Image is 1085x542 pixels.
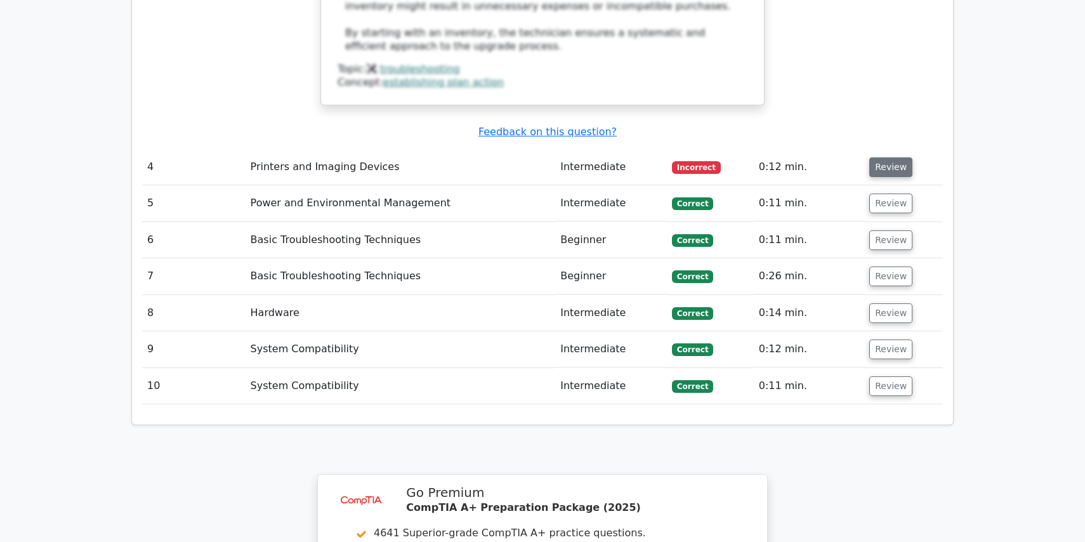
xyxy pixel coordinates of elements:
[338,76,747,89] div: Concept:
[142,331,246,367] td: 9
[246,368,556,404] td: System Compatibility
[672,197,713,210] span: Correct
[754,368,864,404] td: 0:11 min.
[754,222,864,258] td: 0:11 min.
[869,340,912,359] button: Review
[869,157,912,177] button: Review
[142,185,246,221] td: 5
[672,161,721,174] span: Incorrect
[142,368,246,404] td: 10
[478,126,617,138] a: Feedback on this question?
[555,185,667,221] td: Intermediate
[555,149,667,185] td: Intermediate
[246,185,556,221] td: Power and Environmental Management
[142,258,246,294] td: 7
[555,258,667,294] td: Beginner
[555,331,667,367] td: Intermediate
[754,258,864,294] td: 0:26 min.
[672,307,713,320] span: Correct
[672,270,713,283] span: Correct
[672,234,713,247] span: Correct
[672,380,713,393] span: Correct
[142,222,246,258] td: 6
[869,267,912,286] button: Review
[869,194,912,213] button: Review
[555,222,667,258] td: Beginner
[672,343,713,356] span: Correct
[142,149,246,185] td: 4
[246,258,556,294] td: Basic Troubleshooting Techniques
[246,149,556,185] td: Printers and Imaging Devices
[754,185,864,221] td: 0:11 min.
[555,368,667,404] td: Intermediate
[246,295,556,331] td: Hardware
[383,76,504,88] a: establishing plan action
[142,295,246,331] td: 8
[869,303,912,323] button: Review
[380,63,460,75] a: troubleshooting
[555,295,667,331] td: Intermediate
[246,331,556,367] td: System Compatibility
[246,222,556,258] td: Basic Troubleshooting Techniques
[754,149,864,185] td: 0:12 min.
[754,295,864,331] td: 0:14 min.
[869,230,912,250] button: Review
[338,63,747,76] div: Topic:
[754,331,864,367] td: 0:12 min.
[869,376,912,396] button: Review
